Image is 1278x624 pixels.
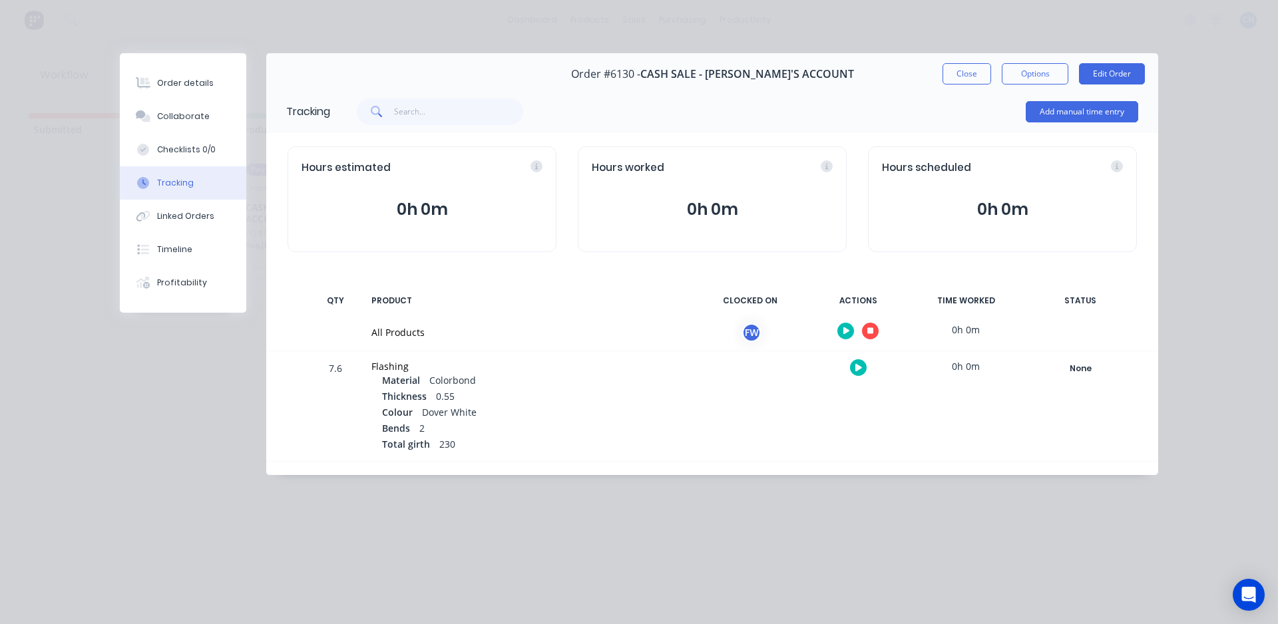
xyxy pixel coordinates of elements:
[882,160,971,176] span: Hours scheduled
[120,200,246,233] button: Linked Orders
[157,110,210,122] div: Collaborate
[742,323,761,343] div: FW
[700,287,800,315] div: CLOCKED ON
[120,233,246,266] button: Timeline
[382,389,684,405] div: 0.55
[1032,359,1129,378] button: None
[1079,63,1145,84] button: Edit Order
[302,160,391,176] span: Hours estimated
[371,359,684,373] div: Flashing
[316,287,355,315] div: QTY
[302,197,542,222] button: 0h 0m
[882,197,1123,222] button: 0h 0m
[916,351,1016,381] div: 0h 0m
[316,353,355,461] div: 7.6
[382,437,684,453] div: 230
[382,437,430,451] span: Total girth
[157,277,207,289] div: Profitability
[120,166,246,200] button: Tracking
[394,98,524,125] input: Search...
[1233,579,1265,611] div: Open Intercom Messenger
[382,373,420,387] span: Material
[592,197,833,222] button: 0h 0m
[382,373,684,389] div: Colorbond
[808,287,908,315] div: ACTIONS
[382,389,427,403] span: Thickness
[382,421,684,437] div: 2
[371,325,684,339] div: All Products
[157,243,192,255] div: Timeline
[120,100,246,133] button: Collaborate
[120,67,246,100] button: Order details
[1002,63,1068,84] button: Options
[916,287,1016,315] div: TIME WORKED
[1026,101,1138,122] button: Add manual time entry
[157,177,194,189] div: Tracking
[157,144,216,156] div: Checklists 0/0
[157,77,214,89] div: Order details
[640,68,854,80] span: CASH SALE - [PERSON_NAME]'S ACCOUNT
[571,68,640,80] span: Order #6130 -
[382,405,413,419] span: Colour
[1024,287,1137,315] div: STATUS
[943,63,991,84] button: Close
[916,315,1016,345] div: 0h 0m
[592,160,664,176] span: Hours worked
[382,421,410,435] span: Bends
[157,210,214,222] div: Linked Orders
[120,133,246,166] button: Checklists 0/0
[286,104,330,120] div: Tracking
[1032,360,1128,377] div: None
[363,287,692,315] div: PRODUCT
[382,405,684,421] div: Dover White
[120,266,246,299] button: Profitability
